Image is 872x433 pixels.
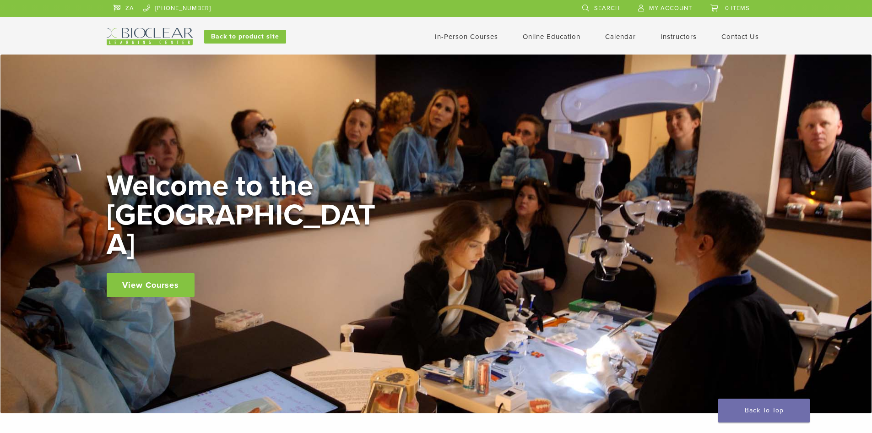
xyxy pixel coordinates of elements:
[721,33,759,41] a: Contact Us
[204,30,286,44] a: Back to product site
[594,5,620,12] span: Search
[725,5,750,12] span: 0 items
[107,28,193,45] img: Bioclear
[435,33,498,41] a: In-Person Courses
[605,33,636,41] a: Calendar
[718,399,810,422] a: Back To Top
[523,33,580,41] a: Online Education
[107,171,381,259] h2: Welcome to the [GEOGRAPHIC_DATA]
[107,273,195,297] a: View Courses
[661,33,697,41] a: Instructors
[649,5,692,12] span: My Account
